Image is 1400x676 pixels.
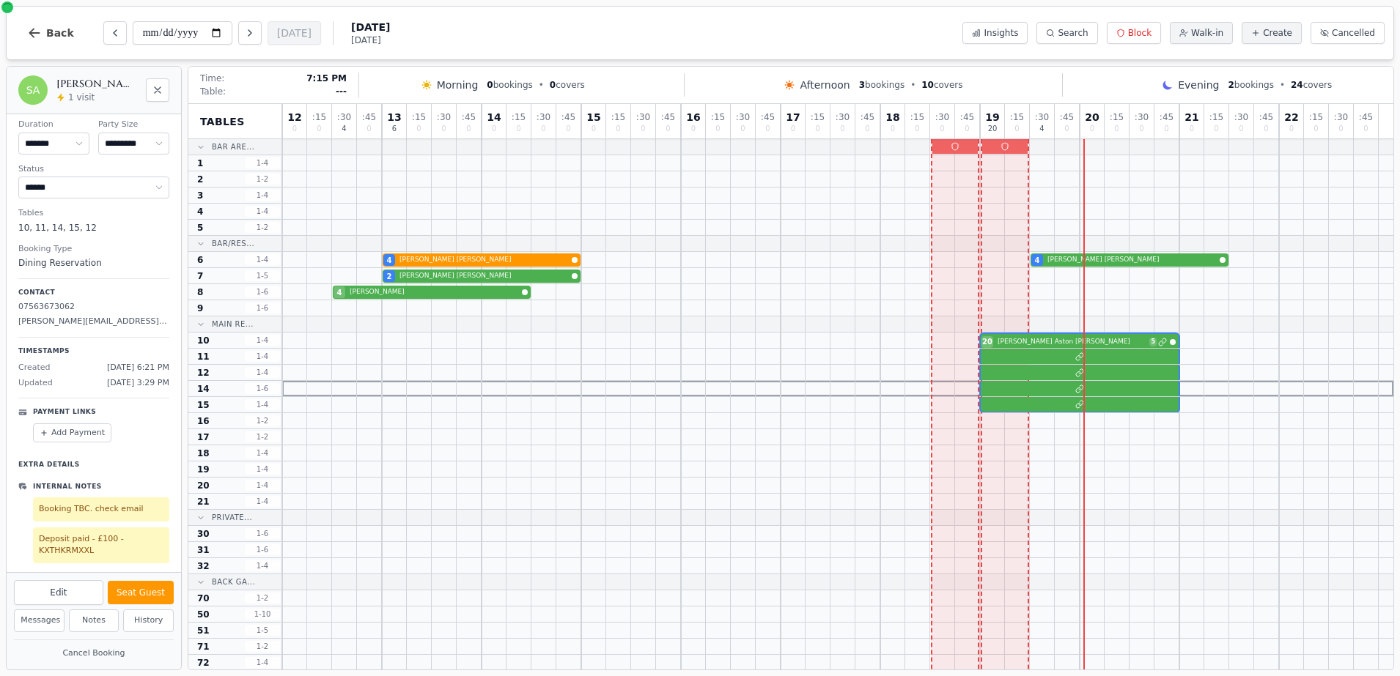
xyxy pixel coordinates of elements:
span: 0 [1363,125,1368,133]
span: 20 [1085,112,1099,122]
button: History [123,609,174,632]
span: [DATE] 3:29 PM [107,377,169,390]
span: 3 [859,80,865,90]
span: 4 [1035,255,1040,266]
span: : 45 [661,113,675,122]
span: 14 [487,112,501,122]
span: Cancelled [1332,27,1375,39]
span: covers [1291,79,1332,91]
span: 18 [885,112,899,122]
span: 15 [586,112,600,122]
span: [DATE] [351,34,390,46]
span: 1 - 6 [245,286,280,297]
span: : 15 [1110,113,1124,122]
span: 12 [287,112,301,122]
h2: [PERSON_NAME] Aston [PERSON_NAME] [56,77,137,92]
span: 1 [197,157,203,169]
span: 0 [541,125,545,133]
button: [DATE] [268,21,321,45]
span: 7:15 PM [306,73,347,84]
span: : 15 [1209,113,1223,122]
span: Back Ga... [212,576,255,587]
span: : 45 [1259,113,1273,122]
span: : 45 [761,113,775,122]
span: 1 - 2 [245,222,280,233]
span: 1 - 4 [245,206,280,217]
dt: Tables [18,207,169,220]
span: : 45 [1060,113,1074,122]
span: 1 - 6 [245,544,280,555]
span: 0 [516,125,520,133]
span: : 15 [811,113,825,122]
span: Updated [18,377,53,390]
span: 10 [921,80,934,90]
span: Created [18,362,51,374]
span: [PERSON_NAME] Aston [PERSON_NAME] [998,337,1146,347]
span: : 15 [512,113,526,122]
button: Edit [14,580,103,605]
span: : 15 [312,113,326,122]
span: [DATE] 6:21 PM [107,362,169,374]
span: 0 [791,125,795,133]
span: 9 [197,302,203,314]
span: : 15 [1309,113,1323,122]
button: Cancelled [1311,22,1385,44]
span: Evening [1178,78,1219,92]
span: 1 - 4 [245,351,280,362]
button: Previous day [103,21,127,45]
span: : 45 [462,113,476,122]
span: 5 [1149,338,1157,346]
span: 8 [197,286,203,298]
span: 17 [786,112,800,122]
span: 20 [982,336,992,347]
span: : 15 [1010,113,1024,122]
span: 1 - 2 [245,641,280,652]
span: 1 - 4 [245,480,280,491]
span: : 45 [1359,113,1373,122]
span: 0 [1314,125,1318,133]
button: Block [1107,22,1161,44]
span: 4 [197,206,203,218]
span: 4 [387,255,392,266]
span: 16 [686,112,700,122]
span: : 45 [561,113,575,122]
span: 72 [197,657,210,669]
span: • [539,79,544,91]
span: [DATE] [351,20,390,34]
span: 71 [197,641,210,653]
span: 0 [915,125,919,133]
span: 18 [197,447,210,459]
span: 4 [342,125,346,133]
span: 1 - 10 [245,609,280,620]
button: Add Payment [33,423,111,443]
span: 0 [592,125,596,133]
span: 14 [197,383,210,395]
span: 0 [1064,125,1069,133]
span: 0 [666,125,670,133]
p: [PERSON_NAME][EMAIL_ADDRESS][PERSON_NAME][DOMAIN_NAME] [18,316,169,328]
p: Booking TBC. check email [39,503,163,516]
span: 1 - 6 [245,302,280,313]
span: 0 [641,125,645,133]
button: Create [1242,22,1302,44]
span: 19 [985,112,999,122]
span: 31 [197,544,210,556]
span: : 45 [362,113,376,122]
span: Bar/Res... [212,238,254,249]
span: 0 [1014,125,1019,133]
span: 0 [616,125,620,133]
p: Deposit paid - £100 - KXTHKRMXXL [39,533,163,557]
span: 17 [197,431,210,443]
span: 0 [1114,125,1119,133]
span: 1 - 4 [245,447,280,458]
span: 1 - 4 [245,190,280,201]
span: : 30 [736,113,750,122]
p: Extra Details [18,454,169,470]
span: Create [1263,27,1292,39]
span: Block [1128,27,1152,39]
span: 1 - 5 [245,270,280,281]
span: 0 [1239,125,1243,133]
span: : 15 [412,113,426,122]
span: Bar Are... [212,141,254,152]
span: 7 [197,270,203,282]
